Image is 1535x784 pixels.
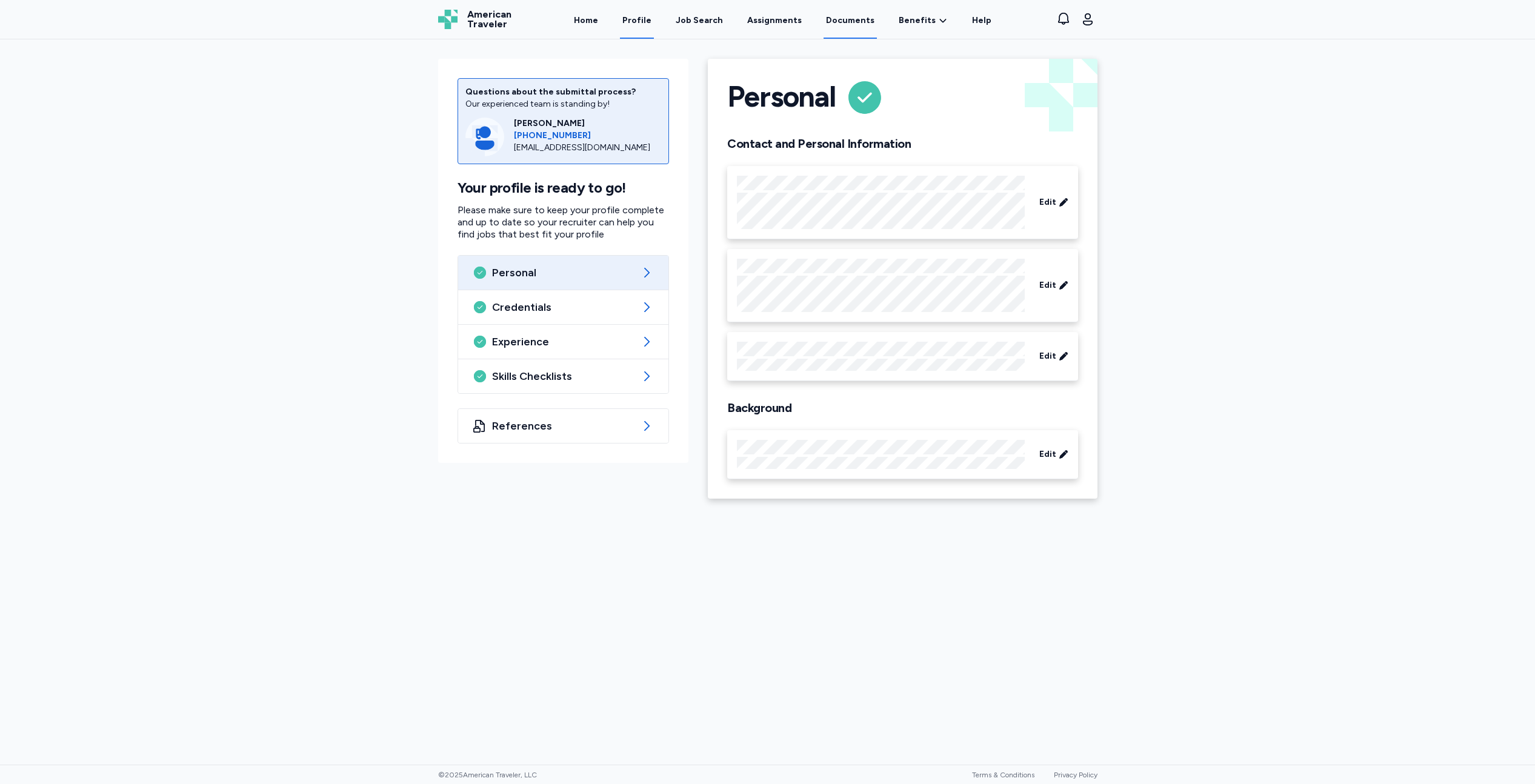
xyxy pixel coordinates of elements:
span: Credentials [492,300,635,314]
a: Privacy Policy [1054,771,1097,779]
span: Edit [1039,448,1056,460]
span: Benefits [899,15,936,27]
span: Experience [492,334,635,349]
span: Edit [1039,350,1056,362]
span: Skills Checklists [492,369,635,384]
div: Questions about the submittal process? [465,86,662,98]
span: Edit [1039,196,1056,208]
h2: Contact and Personal Information [727,136,1077,151]
span: Edit [1039,279,1056,291]
span: © 2025 American Traveler, LLC [438,770,537,780]
span: American Traveler [467,10,511,29]
a: Benefits [899,15,948,27]
img: Consultant [465,118,504,156]
div: [PERSON_NAME] [514,118,662,130]
a: Profile [620,1,654,39]
h1: Your profile is ready to go! [458,179,670,197]
h1: Personal [727,78,835,117]
div: [EMAIL_ADDRESS][DOMAIN_NAME] [514,142,662,154]
p: Please make sure to keep your profile complete and up to date so your recruiter can help you find... [458,204,670,241]
div: Edit [727,430,1077,479]
span: Personal [492,265,635,280]
div: Job Search [676,15,723,27]
span: References [492,419,635,433]
div: Edit [727,249,1077,322]
a: Terms & Conditions [972,771,1034,779]
div: Edit [727,332,1077,381]
div: Edit [727,166,1077,239]
h2: Background [727,400,1077,416]
img: Logo [438,10,458,29]
a: Documents [824,1,877,39]
a: [PHONE_NUMBER] [514,130,662,142]
div: Our experienced team is standing by! [465,98,662,110]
